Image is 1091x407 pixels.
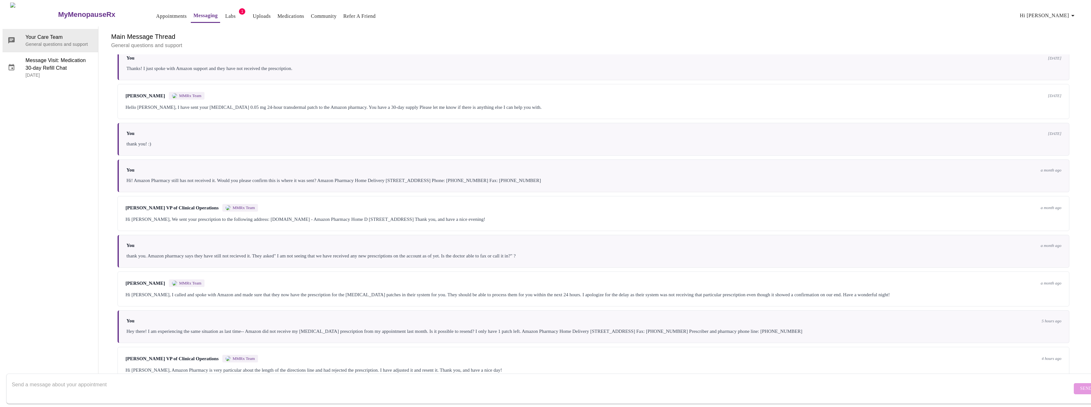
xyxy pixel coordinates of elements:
div: Your Care TeamGeneral questions and support [3,29,98,52]
span: [PERSON_NAME] VP of Clinical Operations [126,356,219,361]
span: [PERSON_NAME] VP of Clinical Operations [126,205,219,211]
div: Message Visit: Medication 30-day Refill Chat[DATE] [3,52,98,83]
p: General questions and support [25,41,93,47]
a: Community [311,12,337,21]
span: 4 hours ago [1042,356,1061,361]
span: MMRx Team [233,356,255,361]
div: Hello [PERSON_NAME], I have sent your [MEDICAL_DATA] 0.05 mg 24-hour transdermal patch to the Ama... [126,103,1061,111]
span: 1 [239,8,245,15]
a: Labs [225,12,236,21]
img: MMRX [172,281,177,286]
span: MMRx Team [179,93,201,98]
button: Hi [PERSON_NAME] [1017,9,1079,22]
h6: Main Message Thread [111,32,1076,42]
span: a month ago [1041,205,1061,210]
span: 5 hours ago [1042,319,1061,324]
a: Appointments [156,12,187,21]
p: [DATE] [25,72,93,78]
div: Hi! Amazon Pharmacy still has not received it. Would you please confirm this is where it was sent... [126,177,1061,184]
div: thank you. Amazon pharmacy says they have still not recieved it. They asked" I am not seeing that... [126,252,1061,260]
span: MMRx Team [233,205,255,210]
div: Hi [PERSON_NAME], Amazon Pharmacy is very particular about the length of the directions line and ... [126,366,1061,374]
div: Hi [PERSON_NAME], I called and spoke with Amazon and made sure that they now have the prescriptio... [126,291,1061,298]
div: Hey there! I am experiencing the same situation as last time-- Amazon did not receive my [MEDICAL... [126,327,1061,335]
span: a month ago [1041,243,1061,248]
button: Uploads [250,10,273,23]
button: Appointments [154,10,189,23]
img: MMRX [172,93,177,98]
span: a month ago [1041,281,1061,286]
a: Medications [277,12,304,21]
a: MyMenopauseRx [57,4,141,26]
div: Hi [PERSON_NAME], We sent your prescription to the following address: [DOMAIN_NAME] - Amazon Phar... [126,215,1061,223]
span: [PERSON_NAME] [126,281,165,286]
span: You [126,131,134,136]
button: Messaging [191,9,220,23]
span: You [126,55,134,61]
span: [DATE] [1048,131,1061,136]
button: Community [308,10,339,23]
button: Refer a Friend [341,10,378,23]
button: Medications [275,10,307,23]
span: Your Care Team [25,33,93,41]
span: MMRx Team [179,281,201,286]
button: Labs [220,10,240,23]
div: Thanks! I just spoke with Amazon support and they have not received the prescription. [126,65,1061,72]
p: General questions and support [111,42,1076,49]
span: Hi [PERSON_NAME] [1020,11,1077,20]
span: You [126,243,134,248]
div: thank you! :) [126,140,1061,148]
h3: MyMenopauseRx [58,11,115,19]
span: [DATE] [1048,56,1061,61]
img: MMRX [226,205,231,210]
a: Uploads [253,12,271,21]
textarea: Send a message about your appointment [12,378,1072,399]
span: You [126,318,134,324]
span: [PERSON_NAME] [126,93,165,99]
img: MyMenopauseRx Logo [10,3,57,26]
a: Messaging [193,11,218,20]
span: Message Visit: Medication 30-day Refill Chat [25,57,93,72]
img: MMRX [226,356,231,361]
a: Refer a Friend [343,12,376,21]
span: [DATE] [1048,93,1061,98]
span: a month ago [1041,168,1061,173]
span: You [126,167,134,173]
